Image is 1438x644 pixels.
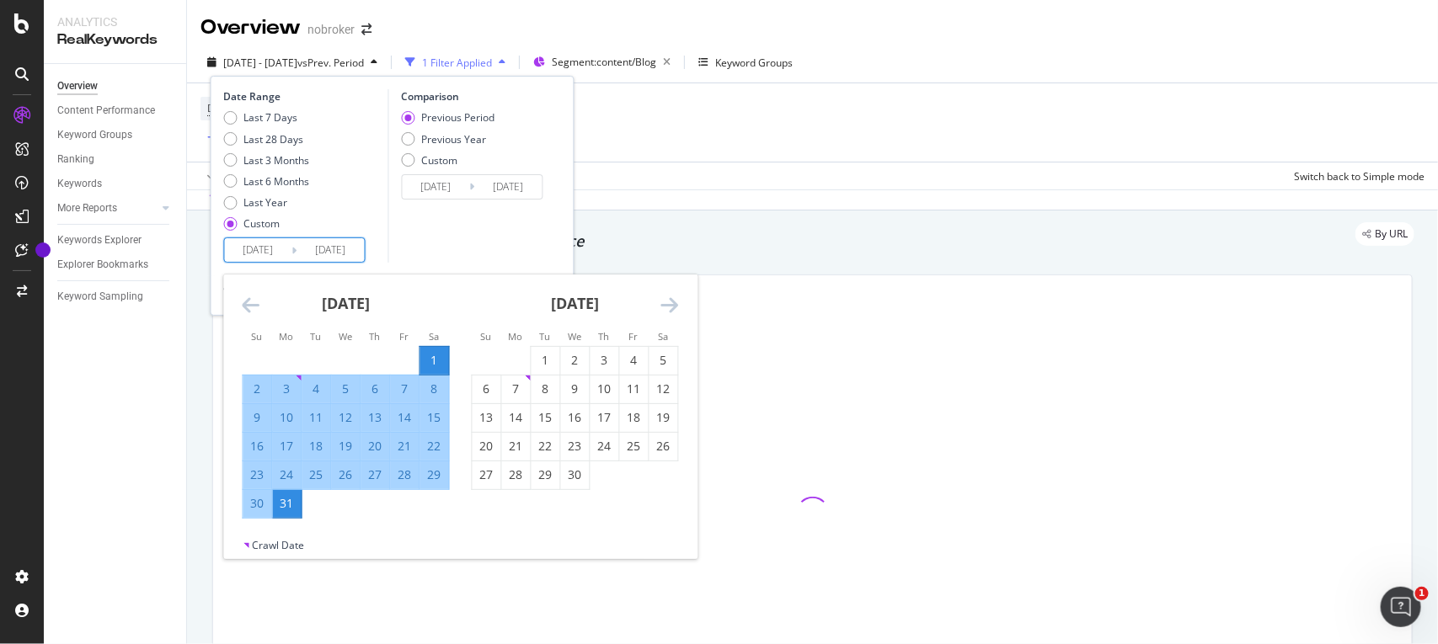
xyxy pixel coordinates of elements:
div: Explorer Bookmarks [57,256,148,274]
td: Selected. Tuesday, March 4, 2025 [302,375,331,403]
input: Start Date [225,238,292,262]
div: 8 [532,381,560,397]
div: Ranking [57,151,94,168]
div: 18 [302,438,331,455]
td: Selected. Wednesday, March 5, 2025 [331,375,361,403]
div: 20 [361,438,390,455]
td: Choose Saturday, April 12, 2025 as your check-in date. It’s available. [649,375,678,403]
div: 26 [650,438,678,455]
a: Keyword Sampling [57,288,174,306]
td: Choose Tuesday, April 8, 2025 as your check-in date. It’s available. [531,375,560,403]
td: Choose Tuesday, April 29, 2025 as your check-in date. It’s available. [531,460,560,489]
td: Choose Thursday, April 3, 2025 as your check-in date. It’s available. [590,346,619,375]
div: 11 [620,381,649,397]
td: Selected. Friday, March 7, 2025 [390,375,420,403]
div: 21 [502,438,531,455]
small: Th [370,330,381,343]
span: [DATE] - [DATE] [223,56,297,70]
button: Segment:content/Blog [527,49,677,76]
div: Previous Year [401,132,494,146]
td: Choose Friday, April 4, 2025 as your check-in date. It’s available. [619,346,649,375]
small: Mo [280,330,294,343]
div: 6 [473,381,501,397]
td: Selected. Monday, March 3, 2025 [272,375,302,403]
td: Selected. Thursday, March 27, 2025 [361,460,390,489]
td: Choose Thursday, April 17, 2025 as your check-in date. It’s available. [590,403,619,432]
div: Previous Period [421,110,494,125]
td: Selected. Sunday, March 30, 2025 [243,489,272,518]
span: vs Prev. Period [297,56,364,70]
td: Selected. Thursday, March 13, 2025 [361,403,390,432]
div: Keyword Groups [715,56,793,70]
div: 13 [473,409,501,426]
div: Date Range [224,89,384,104]
div: 27 [361,466,390,483]
td: Selected. Friday, March 14, 2025 [390,403,420,432]
div: 30 [243,495,272,512]
td: Selected. Wednesday, March 12, 2025 [331,403,361,432]
small: Sa [429,330,439,343]
td: Choose Sunday, April 6, 2025 as your check-in date. It’s available. [472,375,501,403]
div: 28 [502,466,531,483]
button: Apply [200,162,249,189]
div: 10 [591,381,619,397]
div: 23 [561,438,590,455]
div: Keywords [57,175,102,193]
div: 28 [391,466,420,483]
div: 16 [243,438,272,455]
td: Selected. Saturday, March 29, 2025 [420,460,449,489]
div: 19 [650,409,678,426]
div: 9 [561,381,590,397]
div: 1 [420,352,449,369]
button: Switch back to Simple mode [1287,162,1425,189]
div: 3 [591,352,619,369]
div: Calendar [224,274,698,538]
iframe: Intercom live chat [1381,587,1421,627]
div: Crawl Date [253,538,305,552]
div: Last 7 Days [224,110,310,125]
small: Tu [311,330,322,343]
button: Keyword Groups [692,49,799,76]
div: 14 [391,409,420,426]
div: Switch back to Simple mode [1294,169,1425,184]
div: Keyword Groups [57,126,132,144]
div: 25 [302,466,331,483]
div: 15 [420,409,449,426]
td: Choose Saturday, April 5, 2025 as your check-in date. It’s available. [649,346,678,375]
a: Ranking [57,151,174,168]
span: By URL [1375,229,1408,239]
div: 1 Filter Applied [422,56,492,70]
a: Content Performance [57,102,174,120]
div: 29 [532,466,560,483]
div: 18 [620,409,649,426]
td: Selected. Tuesday, March 18, 2025 [302,432,331,460]
td: Choose Friday, April 18, 2025 as your check-in date. It’s available. [619,403,649,432]
a: More Reports [57,200,158,217]
div: 22 [420,438,449,455]
strong: [DATE] [322,293,370,313]
div: 27 [473,466,501,483]
td: Choose Sunday, April 13, 2025 as your check-in date. It’s available. [472,403,501,432]
div: 7 [391,381,420,397]
div: Last 7 Days [244,110,298,125]
div: 14 [502,409,531,426]
div: Last 28 Days [224,132,310,146]
td: Selected. Monday, March 24, 2025 [272,460,302,489]
td: Selected as start date. Saturday, March 1, 2025 [420,346,449,375]
td: Choose Monday, April 21, 2025 as your check-in date. It’s available. [501,432,531,460]
td: Selected. Sunday, March 2, 2025 [243,375,272,403]
small: Mo [509,330,523,343]
td: Selected. Friday, March 28, 2025 [390,460,420,489]
div: Last Year [244,195,288,210]
div: Last 6 Months [224,174,310,189]
div: legacy label [1355,222,1414,246]
div: 2 [561,352,590,369]
td: Selected. Thursday, March 20, 2025 [361,432,390,460]
div: 22 [532,438,560,455]
td: Choose Monday, April 14, 2025 as your check-in date. It’s available. [501,403,531,432]
div: Keywords Explorer [57,232,142,249]
div: Comparison [401,89,548,104]
a: Overview [57,77,174,95]
div: 9 [243,409,272,426]
div: 13 [361,409,390,426]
